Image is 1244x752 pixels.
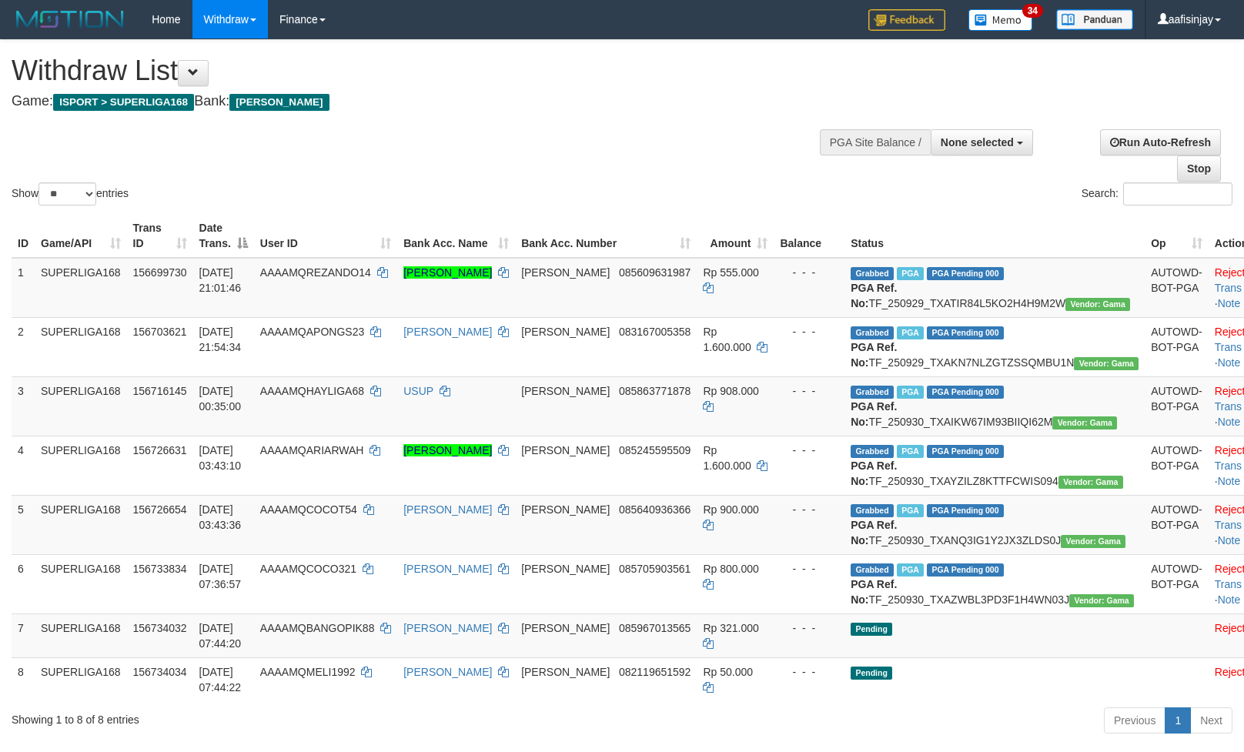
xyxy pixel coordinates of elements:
td: SUPERLIGA168 [35,495,127,554]
td: TF_250930_TXAZWBL3PD3F1H4WN03J [844,554,1145,613]
img: Button%20Memo.svg [968,9,1033,31]
span: [PERSON_NAME] [521,666,610,678]
span: Pending [851,623,892,636]
span: Rp 50.000 [703,666,753,678]
span: Marked by aafchhiseyha [897,326,924,339]
span: [DATE] 07:44:22 [199,666,242,694]
label: Show entries [12,182,129,206]
select: Showentries [38,182,96,206]
span: Copy 083167005358 to clipboard [619,326,691,338]
span: AAAAMQAPONGS23 [260,326,364,338]
a: Note [1218,593,1241,606]
td: AUTOWD-BOT-PGA [1145,317,1209,376]
span: Copy 085705903561 to clipboard [619,563,691,575]
span: Rp 321.000 [703,622,758,634]
td: 4 [12,436,35,495]
div: - - - [780,443,838,458]
span: 156734034 [133,666,187,678]
div: - - - [780,324,838,339]
span: Vendor URL: https://trx31.1velocity.biz [1061,535,1125,548]
button: None selected [931,129,1033,155]
td: SUPERLIGA168 [35,317,127,376]
span: 156726631 [133,444,187,456]
th: Date Trans.: activate to sort column descending [193,214,254,258]
span: Vendor URL: https://trx31.1velocity.biz [1074,357,1139,370]
img: MOTION_logo.png [12,8,129,31]
img: panduan.png [1056,9,1133,30]
span: [PERSON_NAME] [521,266,610,279]
span: AAAAMQREZANDO14 [260,266,371,279]
span: [DATE] 00:35:00 [199,385,242,413]
b: PGA Ref. No: [851,460,897,487]
a: Note [1218,534,1241,546]
span: Rp 900.000 [703,503,758,516]
a: [PERSON_NAME] [403,444,492,456]
a: Note [1218,475,1241,487]
span: ISPORT > SUPERLIGA168 [53,94,194,111]
span: [PERSON_NAME] [521,563,610,575]
span: PGA Pending [927,563,1004,577]
span: [PERSON_NAME] [521,326,610,338]
span: PGA Pending [927,386,1004,399]
img: Feedback.jpg [868,9,945,31]
td: 7 [12,613,35,657]
input: Search: [1123,182,1232,206]
td: AUTOWD-BOT-PGA [1145,376,1209,436]
span: 156699730 [133,266,187,279]
span: Copy 085245595509 to clipboard [619,444,691,456]
a: [PERSON_NAME] [403,622,492,634]
span: [DATE] 07:44:20 [199,622,242,650]
td: SUPERLIGA168 [35,613,127,657]
td: TF_250930_TXANQ3IG1Y2JX3ZLDS0J [844,495,1145,554]
div: Showing 1 to 8 of 8 entries [12,706,507,727]
span: Rp 555.000 [703,266,758,279]
span: AAAAMQMELI1992 [260,666,356,678]
span: Rp 800.000 [703,563,758,575]
th: Bank Acc. Number: activate to sort column ascending [515,214,697,258]
h1: Withdraw List [12,55,814,86]
b: PGA Ref. No: [851,519,897,546]
label: Search: [1082,182,1232,206]
span: Grabbed [851,504,894,517]
span: Rp 1.600.000 [703,326,751,353]
span: Copy 085609631987 to clipboard [619,266,691,279]
td: TF_250930_TXAIKW67IM93BIIQI62M [844,376,1145,436]
a: Note [1218,356,1241,369]
span: Vendor URL: https://trx31.1velocity.biz [1052,416,1117,429]
a: 1 [1165,707,1191,734]
span: Vendor URL: https://trx31.1velocity.biz [1065,298,1130,311]
span: [DATE] 03:43:36 [199,503,242,531]
a: Run Auto-Refresh [1100,129,1221,155]
td: 6 [12,554,35,613]
span: [PERSON_NAME] [521,503,610,516]
span: 156716145 [133,385,187,397]
td: 5 [12,495,35,554]
td: AUTOWD-BOT-PGA [1145,436,1209,495]
td: TF_250929_TXAKN7NLZGTZSSQMBU1N [844,317,1145,376]
span: Copy 085863771878 to clipboard [619,385,691,397]
td: AUTOWD-BOT-PGA [1145,554,1209,613]
td: SUPERLIGA168 [35,376,127,436]
div: - - - [780,502,838,517]
th: User ID: activate to sort column ascending [254,214,397,258]
td: AUTOWD-BOT-PGA [1145,495,1209,554]
th: Trans ID: activate to sort column ascending [127,214,193,258]
span: Vendor URL: https://trx31.1velocity.biz [1069,594,1134,607]
span: [PERSON_NAME] [521,444,610,456]
b: PGA Ref. No: [851,400,897,428]
th: Game/API: activate to sort column ascending [35,214,127,258]
b: PGA Ref. No: [851,282,897,309]
a: [PERSON_NAME] [403,503,492,516]
span: Grabbed [851,386,894,399]
a: USUP [403,385,433,397]
b: PGA Ref. No: [851,578,897,606]
span: Marked by aafchhiseyha [897,267,924,280]
div: - - - [780,620,838,636]
span: [PERSON_NAME] [229,94,329,111]
a: Note [1218,297,1241,309]
td: SUPERLIGA168 [35,554,127,613]
th: Amount: activate to sort column ascending [697,214,774,258]
span: [DATE] 03:43:10 [199,444,242,472]
td: 1 [12,258,35,318]
th: Status [844,214,1145,258]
